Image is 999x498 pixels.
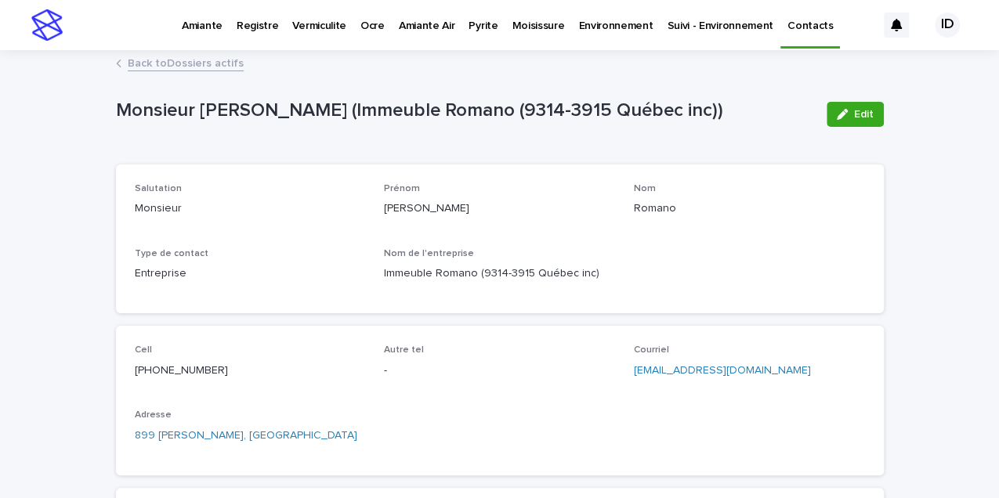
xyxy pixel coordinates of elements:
p: Monsieur [135,200,366,217]
button: Edit [827,102,884,127]
a: 899 [PERSON_NAME], [GEOGRAPHIC_DATA] [135,428,357,444]
span: Courriel [634,345,669,355]
img: stacker-logo-s-only.png [31,9,63,41]
span: Adresse [135,410,172,420]
span: Nom [634,184,656,193]
a: Back toDossiers actifs [128,53,244,71]
span: Autre tel [384,345,424,355]
p: Romano [634,200,865,217]
a: [EMAIL_ADDRESS][DOMAIN_NAME] [634,365,811,376]
span: Edit [854,109,874,120]
span: Salutation [135,184,182,193]
span: Cell [135,345,152,355]
div: ID [935,13,960,38]
span: Nom de l'entreprise [384,249,474,258]
p: [PERSON_NAME] [384,200,615,217]
span: Type de contact [135,249,208,258]
span: Prénom [384,184,420,193]
p: Immeuble Romano (9314-3915 Québec inc) [384,265,615,282]
p: Monsieur [PERSON_NAME] (Immeuble Romano (9314-3915 Québec inc)) [116,99,814,122]
p: Entreprise [135,265,366,282]
p: [PHONE_NUMBER] [135,363,366,379]
p: - [384,363,615,379]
